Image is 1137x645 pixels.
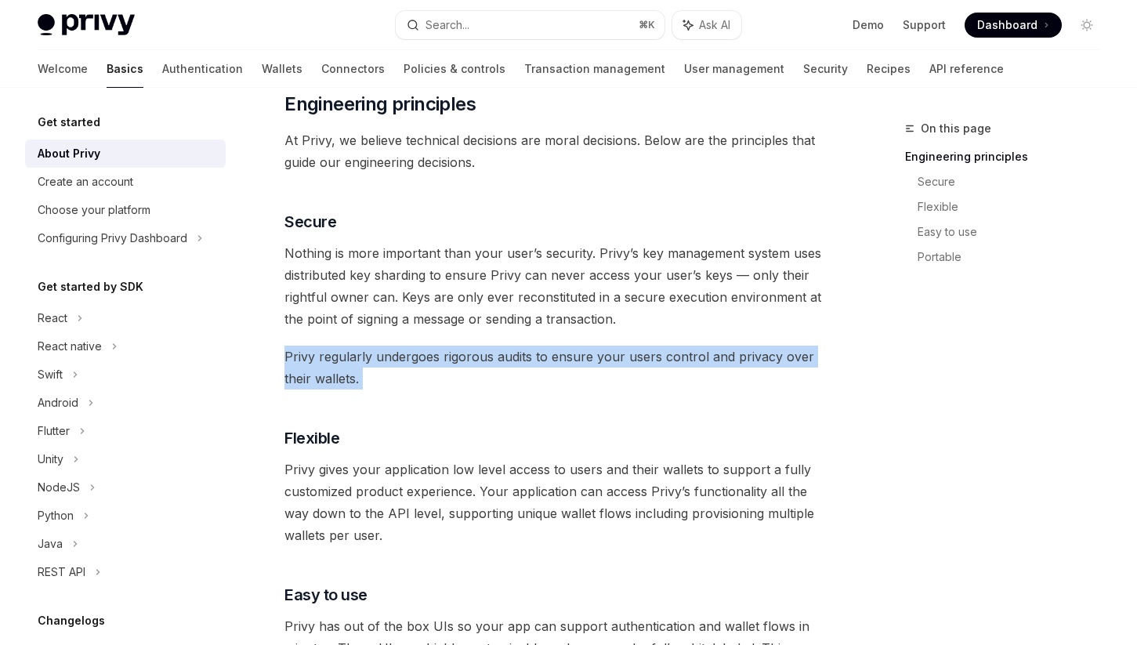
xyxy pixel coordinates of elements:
div: Choose your platform [38,201,150,219]
span: Secure [284,211,336,233]
div: React native [38,337,102,356]
div: Android [38,393,78,412]
a: Create an account [25,168,226,196]
a: API reference [929,50,1004,88]
a: Support [903,17,946,33]
div: Swift [38,365,63,384]
a: About Privy [25,140,226,168]
span: Dashboard [977,17,1037,33]
div: About Privy [38,144,100,163]
div: REST API [38,563,85,582]
div: Python [38,506,74,525]
a: Connectors [321,50,385,88]
span: Nothing is more important than your user’s security. Privy’s key management system uses distribut... [284,242,833,330]
span: Easy to use [284,584,368,606]
button: Ask AI [672,11,741,39]
div: NodeJS [38,478,80,497]
button: Search...⌘K [396,11,664,39]
a: Portable [918,245,1112,270]
span: On this page [921,119,991,138]
h5: Get started [38,113,100,132]
h5: Changelogs [38,611,105,630]
button: Toggle dark mode [1074,13,1099,38]
a: Authentication [162,50,243,88]
div: Flutter [38,422,70,440]
a: Dashboard [965,13,1062,38]
a: Recipes [867,50,911,88]
span: Flexible [284,427,339,449]
span: At Privy, we believe technical decisions are moral decisions. Below are the principles that guide... [284,129,833,173]
div: Java [38,534,63,553]
a: Engineering principles [905,144,1112,169]
a: Welcome [38,50,88,88]
div: Create an account [38,172,133,191]
span: ⌘ K [639,19,655,31]
a: Easy to use [918,219,1112,245]
h5: Get started by SDK [38,277,143,296]
a: Basics [107,50,143,88]
a: Security [803,50,848,88]
a: Transaction management [524,50,665,88]
span: Engineering principles [284,92,476,117]
span: Privy regularly undergoes rigorous audits to ensure your users control and privacy over their wal... [284,346,833,390]
div: React [38,309,67,328]
img: light logo [38,14,135,36]
div: Search... [425,16,469,34]
div: Configuring Privy Dashboard [38,229,187,248]
a: Demo [853,17,884,33]
span: Privy gives your application low level access to users and their wallets to support a fully custo... [284,458,833,546]
a: Choose your platform [25,196,226,224]
a: User management [684,50,784,88]
div: Unity [38,450,63,469]
a: Flexible [918,194,1112,219]
a: Policies & controls [404,50,505,88]
span: Ask AI [699,17,730,33]
a: Wallets [262,50,302,88]
a: Secure [918,169,1112,194]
